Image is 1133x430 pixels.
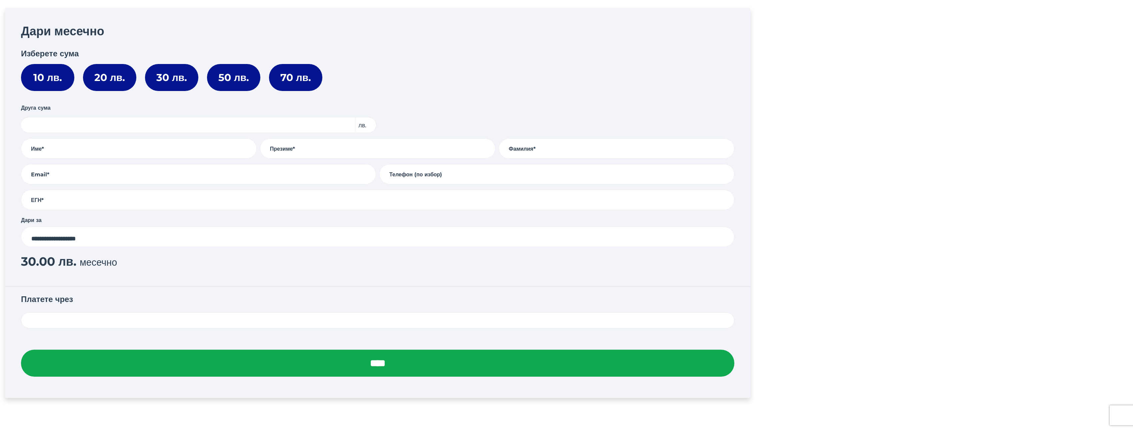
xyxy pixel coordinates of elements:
[21,24,734,38] h2: Дари месечно
[21,64,74,91] label: 10 лв.
[269,64,322,91] label: 70 лв.
[80,256,117,268] span: месечно
[21,295,734,307] h3: Платете чрез
[145,64,198,91] label: 30 лв.
[207,64,260,91] label: 50 лв.
[21,49,734,59] h3: Изберете сума
[21,216,42,224] label: Дари за
[355,117,376,133] span: лв.
[21,254,55,269] span: 30.00
[58,254,76,269] span: лв.
[83,64,136,91] label: 20 лв.
[21,104,51,113] label: Друга сума
[31,317,724,323] iframe: Secure card payment input frame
